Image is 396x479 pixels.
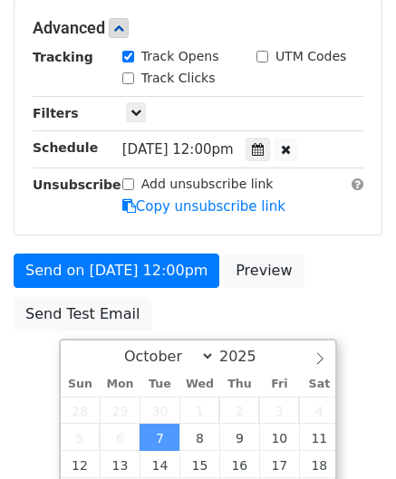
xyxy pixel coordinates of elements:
span: October 7, 2025 [140,424,179,451]
span: Mon [100,378,140,390]
span: Sun [61,378,101,390]
span: September 28, 2025 [61,397,101,424]
span: October 16, 2025 [219,451,259,478]
span: October 5, 2025 [61,424,101,451]
span: October 12, 2025 [61,451,101,478]
a: Send on [DATE] 12:00pm [14,254,219,288]
a: Copy unsubscribe link [122,198,285,215]
span: October 10, 2025 [259,424,299,451]
span: Wed [179,378,219,390]
span: October 17, 2025 [259,451,299,478]
span: October 2, 2025 [219,397,259,424]
span: October 1, 2025 [179,397,219,424]
span: October 3, 2025 [259,397,299,424]
label: UTM Codes [275,47,346,66]
label: Add unsubscribe link [141,175,274,194]
span: September 29, 2025 [100,397,140,424]
label: Track Clicks [141,69,216,88]
span: October 6, 2025 [100,424,140,451]
strong: Unsubscribe [33,177,121,192]
strong: Filters [33,106,79,120]
a: Send Test Email [14,297,151,331]
span: Tue [140,378,179,390]
span: Sat [299,378,339,390]
span: October 13, 2025 [100,451,140,478]
span: October 8, 2025 [179,424,219,451]
label: Track Opens [141,47,219,66]
span: Thu [219,378,259,390]
h5: Advanced [33,18,363,38]
span: October 15, 2025 [179,451,219,478]
span: October 18, 2025 [299,451,339,478]
span: October 9, 2025 [219,424,259,451]
a: Preview [224,254,304,288]
iframe: Chat Widget [305,392,396,479]
strong: Tracking [33,50,93,64]
span: September 30, 2025 [140,397,179,424]
span: [DATE] 12:00pm [122,141,234,158]
span: October 14, 2025 [140,451,179,478]
strong: Schedule [33,140,98,155]
span: October 11, 2025 [299,424,339,451]
span: Fri [259,378,299,390]
input: Year [215,348,280,365]
span: October 4, 2025 [299,397,339,424]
